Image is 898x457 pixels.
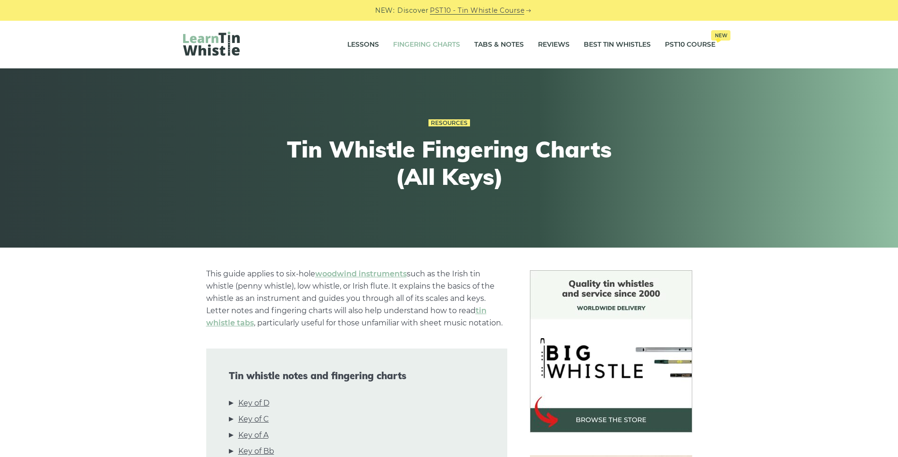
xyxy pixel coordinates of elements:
a: PST10 CourseNew [665,33,715,57]
img: LearnTinWhistle.com [183,32,240,56]
a: Tabs & Notes [474,33,524,57]
a: Key of D [238,397,269,409]
h1: Tin Whistle Fingering Charts (All Keys) [276,136,623,190]
img: BigWhistle Tin Whistle Store [530,270,692,432]
a: Key of C [238,413,269,425]
a: Best Tin Whistles [584,33,651,57]
a: Reviews [538,33,570,57]
span: New [711,30,730,41]
a: Key of A [238,429,269,441]
a: Fingering Charts [393,33,460,57]
span: Tin whistle notes and fingering charts [229,370,485,382]
a: Lessons [347,33,379,57]
p: This guide applies to six-hole such as the Irish tin whistle (penny whistle), low whistle, or Iri... [206,268,507,329]
a: woodwind instruments [315,269,407,278]
a: Resources [428,119,470,127]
